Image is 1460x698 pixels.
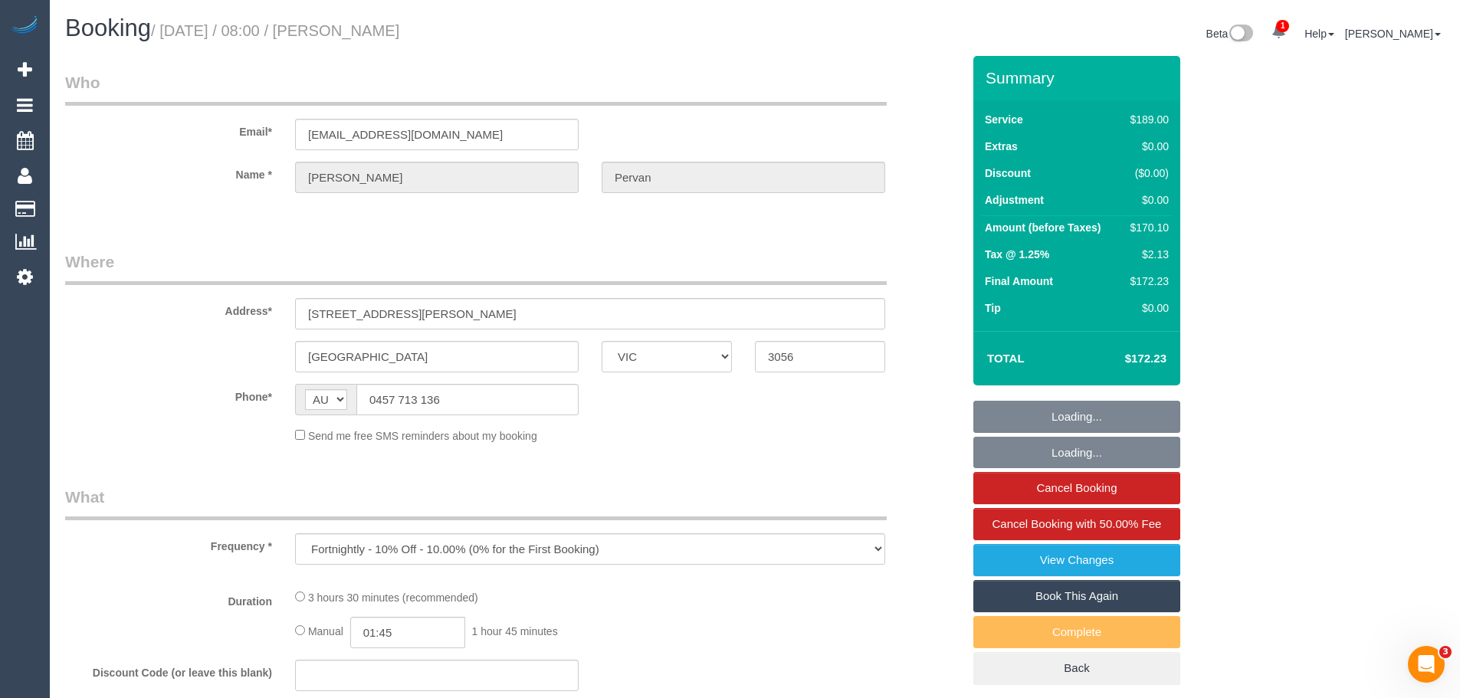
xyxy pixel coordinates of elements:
[1079,352,1166,365] h4: $172.23
[1439,646,1452,658] span: 3
[1124,192,1169,208] div: $0.00
[54,119,284,139] label: Email*
[1264,15,1294,49] a: 1
[65,251,887,285] legend: Where
[1408,646,1445,683] iframe: Intercom live chat
[973,580,1180,612] a: Book This Again
[985,139,1018,154] label: Extras
[1228,25,1253,44] img: New interface
[987,352,1025,365] strong: Total
[295,341,579,372] input: Suburb*
[1345,28,1441,40] a: [PERSON_NAME]
[986,69,1173,87] h3: Summary
[65,486,887,520] legend: What
[54,162,284,182] label: Name *
[1206,28,1254,40] a: Beta
[472,625,558,637] span: 1 hour 45 minutes
[308,430,537,442] span: Send me free SMS reminders about my booking
[151,22,399,39] small: / [DATE] / 08:00 / [PERSON_NAME]
[308,591,478,604] span: 3 hours 30 minutes (recommended)
[308,625,343,637] span: Manual
[973,508,1180,540] a: Cancel Booking with 50.00% Fee
[992,517,1162,530] span: Cancel Booking with 50.00% Fee
[602,162,885,193] input: Last Name*
[65,15,151,41] span: Booking
[295,162,579,193] input: First Name*
[985,274,1053,289] label: Final Amount
[9,15,40,37] img: Automaid Logo
[295,119,579,150] input: Email*
[1124,139,1169,154] div: $0.00
[985,165,1031,181] label: Discount
[973,472,1180,504] a: Cancel Booking
[755,341,885,372] input: Post Code*
[985,300,1001,316] label: Tip
[1124,112,1169,127] div: $189.00
[356,384,579,415] input: Phone*
[1124,300,1169,316] div: $0.00
[985,247,1049,262] label: Tax @ 1.25%
[54,298,284,319] label: Address*
[1124,247,1169,262] div: $2.13
[985,220,1101,235] label: Amount (before Taxes)
[973,652,1180,684] a: Back
[973,544,1180,576] a: View Changes
[54,588,284,609] label: Duration
[1124,274,1169,289] div: $172.23
[54,533,284,554] label: Frequency *
[1124,165,1169,181] div: ($0.00)
[1124,220,1169,235] div: $170.10
[985,112,1023,127] label: Service
[54,384,284,405] label: Phone*
[985,192,1044,208] label: Adjustment
[54,660,284,680] label: Discount Code (or leave this blank)
[1276,20,1289,32] span: 1
[1304,28,1334,40] a: Help
[65,71,887,106] legend: Who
